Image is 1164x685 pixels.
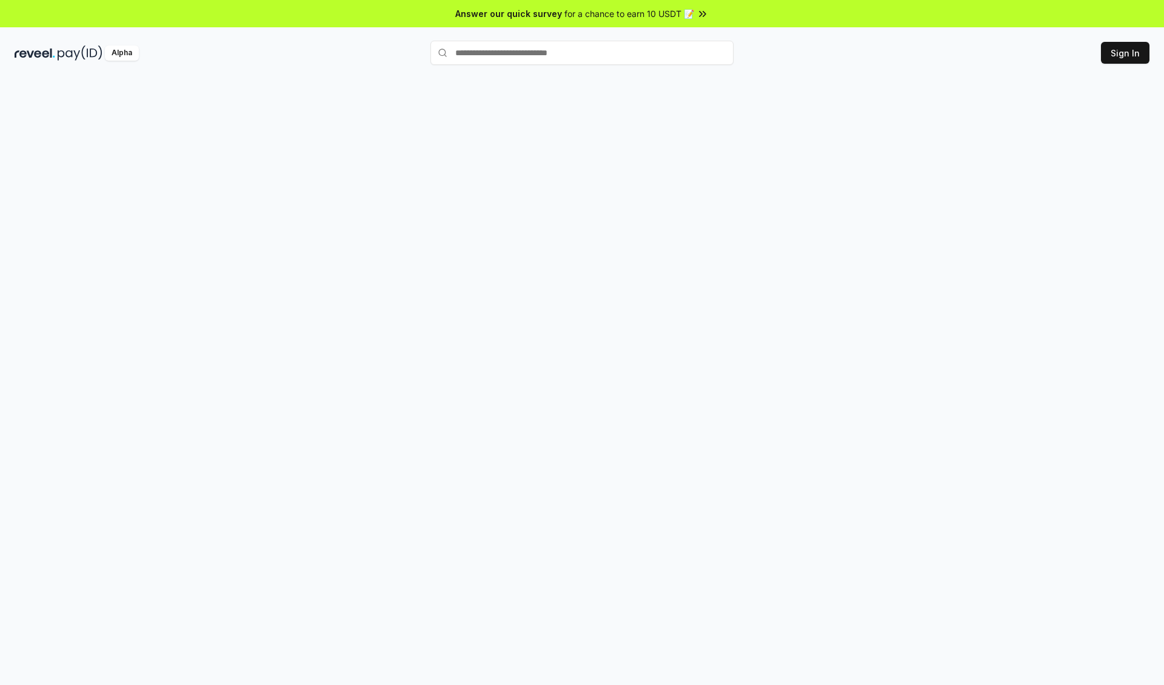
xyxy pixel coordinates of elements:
img: reveel_dark [15,46,55,61]
span: Answer our quick survey [455,7,562,20]
img: pay_id [58,46,102,61]
div: Alpha [105,46,139,61]
span: for a chance to earn 10 USDT 📝 [564,7,694,20]
button: Sign In [1101,42,1149,64]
